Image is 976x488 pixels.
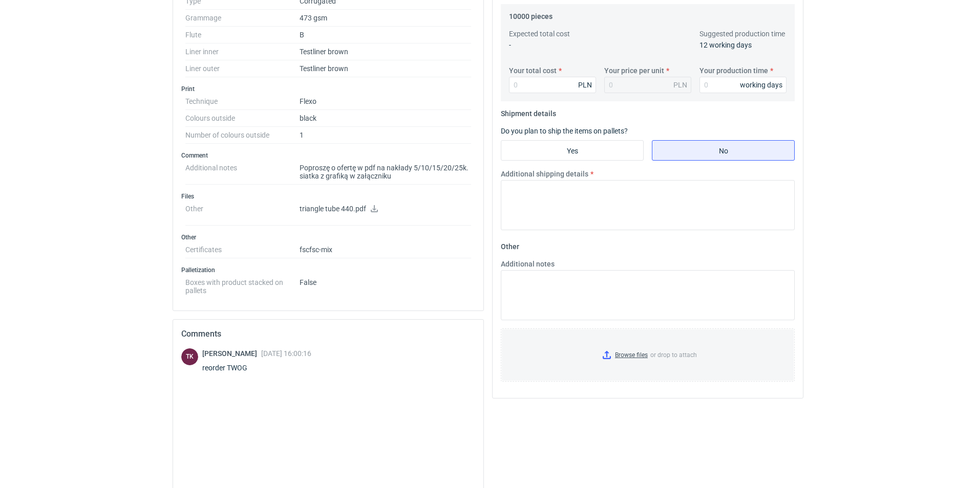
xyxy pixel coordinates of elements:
[185,274,300,295] dt: Boxes with product stacked on pallets
[501,238,519,251] legend: Other
[185,10,300,27] dt: Grammage
[185,93,300,110] dt: Technique
[181,192,475,201] h3: Files
[300,93,471,110] dd: Flexo
[740,80,782,90] div: working days
[699,77,787,93] input: 0
[699,29,785,39] label: Suggested production time
[185,160,300,185] dt: Additional notes
[300,60,471,77] dd: Testliner brown
[604,65,664,76] label: Your price per unit
[300,205,471,214] p: triangle tube 440.pdf
[185,110,300,127] dt: Colours outside
[261,349,311,358] span: [DATE] 16:00:16
[509,40,596,50] p: -
[673,80,687,90] div: PLN
[699,65,768,76] label: Your production time
[185,43,300,60] dt: Liner inner
[509,8,553,20] legend: 10000 pieces
[578,80,592,90] div: PLN
[300,10,471,27] dd: 473 gsm
[181,348,198,365] div: Tomasz Kubiak
[185,241,300,258] dt: Certificates
[181,266,475,274] h3: Palletization
[501,127,628,135] label: Do you plan to ship the items on pallets?
[501,105,556,118] legend: Shipment details
[202,349,261,358] span: [PERSON_NAME]
[501,140,644,161] label: Yes
[181,233,475,241] h3: Other
[202,363,311,373] div: reorder TWOG
[181,151,475,160] h3: Comment
[509,65,557,76] label: Your total cost
[300,274,471,295] dd: False
[300,110,471,127] dd: black
[300,43,471,60] dd: Testliner brown
[300,127,471,144] dd: 1
[185,27,300,43] dt: Flute
[300,27,471,43] dd: B
[181,348,198,365] figcaption: TK
[501,259,555,269] label: Additional notes
[300,160,471,185] dd: Poproszę o ofertę w pdf na nakłady 5/10/15/20/25k. siatka z grafiką w załączniku
[300,241,471,258] dd: fsc fsc-mix
[652,140,795,161] label: No
[181,328,475,340] h2: Comments
[181,85,475,93] h3: Print
[501,329,794,381] label: or drop to attach
[185,127,300,144] dt: Number of colours outside
[501,169,588,179] label: Additional shipping details
[699,40,787,50] p: 12 working days
[185,201,300,226] dt: Other
[509,29,570,39] label: Expected total cost
[185,60,300,77] dt: Liner outer
[509,77,596,93] input: 0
